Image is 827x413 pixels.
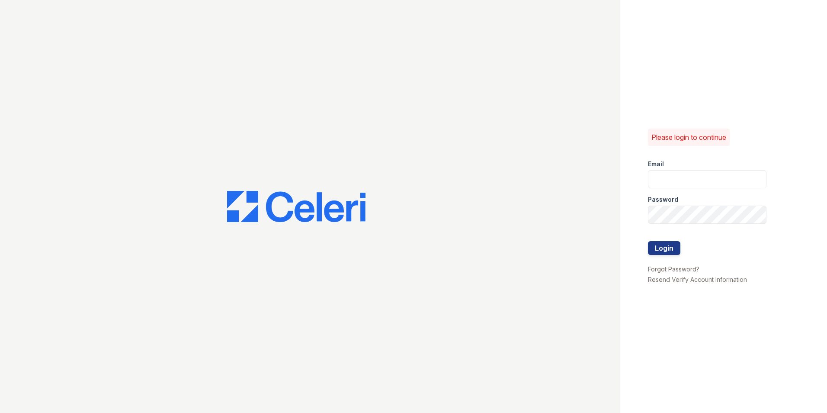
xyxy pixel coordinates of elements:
label: Email [648,160,664,168]
label: Password [648,195,678,204]
a: Forgot Password? [648,265,699,273]
a: Resend Verify Account Information [648,276,747,283]
p: Please login to continue [651,132,726,142]
button: Login [648,241,680,255]
img: CE_Logo_Blue-a8612792a0a2168367f1c8372b55b34899dd931a85d93a1a3d3e32e68fde9ad4.png [227,191,365,222]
